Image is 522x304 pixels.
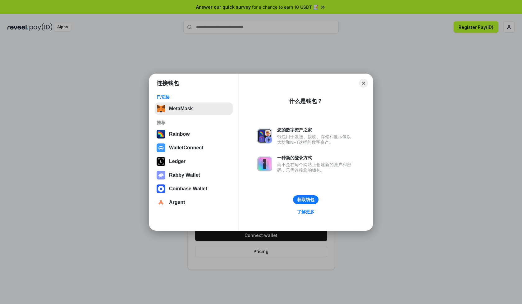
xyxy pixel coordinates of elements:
[155,196,233,209] button: Argent
[257,157,272,171] img: svg+xml,%3Csvg%20xmlns%3D%22http%3A%2F%2Fwww.w3.org%2F2000%2Fsvg%22%20fill%3D%22none%22%20viewBox...
[169,131,190,137] div: Rainbow
[169,145,204,151] div: WalletConnect
[277,127,354,133] div: 您的数字资产之家
[293,195,318,204] button: 获取钱包
[277,134,354,145] div: 钱包用于发送、接收、存储和显示像以太坊和NFT这样的数字资产。
[157,104,165,113] img: svg+xml,%3Csvg%20fill%3D%22none%22%20height%3D%2233%22%20viewBox%3D%220%200%2035%2033%22%20width%...
[155,128,233,140] button: Rainbow
[293,208,318,216] a: 了解更多
[277,162,354,173] div: 而不是在每个网站上创建新的账户和密码，只需连接您的钱包。
[155,155,233,168] button: Ledger
[169,159,185,164] div: Ledger
[157,171,165,179] img: svg+xml,%3Csvg%20xmlns%3D%22http%3A%2F%2Fwww.w3.org%2F2000%2Fsvg%22%20fill%3D%22none%22%20viewBox...
[155,142,233,154] button: WalletConnect
[157,120,231,125] div: 推荐
[297,197,314,202] div: 获取钱包
[157,184,165,193] img: svg+xml,%3Csvg%20width%3D%2228%22%20height%3D%2228%22%20viewBox%3D%220%200%2028%2028%22%20fill%3D...
[157,143,165,152] img: svg+xml,%3Csvg%20width%3D%2228%22%20height%3D%2228%22%20viewBox%3D%220%200%2028%2028%22%20fill%3D...
[157,94,231,100] div: 已安装
[169,106,193,111] div: MetaMask
[297,209,314,215] div: 了解更多
[157,198,165,207] img: svg+xml,%3Csvg%20width%3D%2228%22%20height%3D%2228%22%20viewBox%3D%220%200%2028%2028%22%20fill%3D...
[155,183,233,195] button: Coinbase Wallet
[157,79,179,87] h1: 连接钱包
[155,169,233,181] button: Rabby Wallet
[155,102,233,115] button: MetaMask
[277,155,354,161] div: 一种新的登录方式
[157,157,165,166] img: svg+xml,%3Csvg%20xmlns%3D%22http%3A%2F%2Fwww.w3.org%2F2000%2Fsvg%22%20width%3D%2228%22%20height%3...
[169,200,185,205] div: Argent
[169,172,200,178] div: Rabby Wallet
[359,79,368,88] button: Close
[289,98,323,105] div: 什么是钱包？
[257,129,272,143] img: svg+xml,%3Csvg%20xmlns%3D%22http%3A%2F%2Fwww.w3.org%2F2000%2Fsvg%22%20fill%3D%22none%22%20viewBox...
[157,130,165,138] img: svg+xml,%3Csvg%20width%3D%22120%22%20height%3D%22120%22%20viewBox%3D%220%200%20120%20120%22%20fil...
[169,186,207,192] div: Coinbase Wallet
